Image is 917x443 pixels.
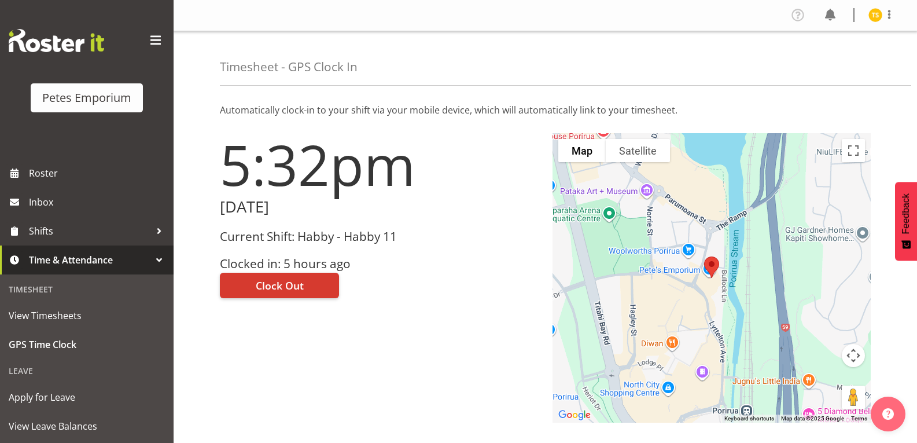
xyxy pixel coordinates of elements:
span: View Leave Balances [9,418,165,435]
a: Terms [851,415,867,422]
h2: [DATE] [220,198,539,216]
span: Roster [29,164,168,182]
span: Apply for Leave [9,389,165,406]
span: Map data ©2025 Google [781,415,844,422]
span: GPS Time Clock [9,336,165,353]
span: View Timesheets [9,307,165,324]
img: Rosterit website logo [9,29,104,52]
span: Shifts [29,222,150,240]
button: Clock Out [220,273,339,298]
span: Time & Attendance [29,251,150,269]
a: Open this area in Google Maps (opens a new window) [555,408,594,423]
p: Automatically clock-in to your shift via your mobile device, which will automatically link to you... [220,103,871,117]
div: Leave [3,359,171,383]
img: tamara-straker11292.jpg [868,8,882,22]
img: help-xxl-2.png [882,408,894,420]
button: Toggle fullscreen view [842,139,865,162]
span: Clock Out [256,278,304,293]
button: Keyboard shortcuts [724,415,774,423]
a: View Timesheets [3,301,171,330]
h3: Clocked in: 5 hours ago [220,257,539,270]
div: Petes Emporium [42,89,131,107]
h1: 5:32pm [220,133,539,196]
span: Inbox [29,193,168,211]
button: Map camera controls [842,344,865,367]
button: Feedback - Show survey [895,182,917,261]
h3: Current Shift: Habby - Habby 11 [220,230,539,243]
a: View Leave Balances [3,412,171,441]
img: Google [555,408,594,423]
a: Apply for Leave [3,383,171,412]
div: Timesheet [3,277,171,301]
button: Drag Pegman onto the map to open Street View [842,386,865,409]
span: Feedback [901,193,911,234]
button: Show street map [558,139,606,162]
a: GPS Time Clock [3,330,171,359]
h4: Timesheet - GPS Clock In [220,60,358,74]
button: Show satellite imagery [606,139,670,162]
